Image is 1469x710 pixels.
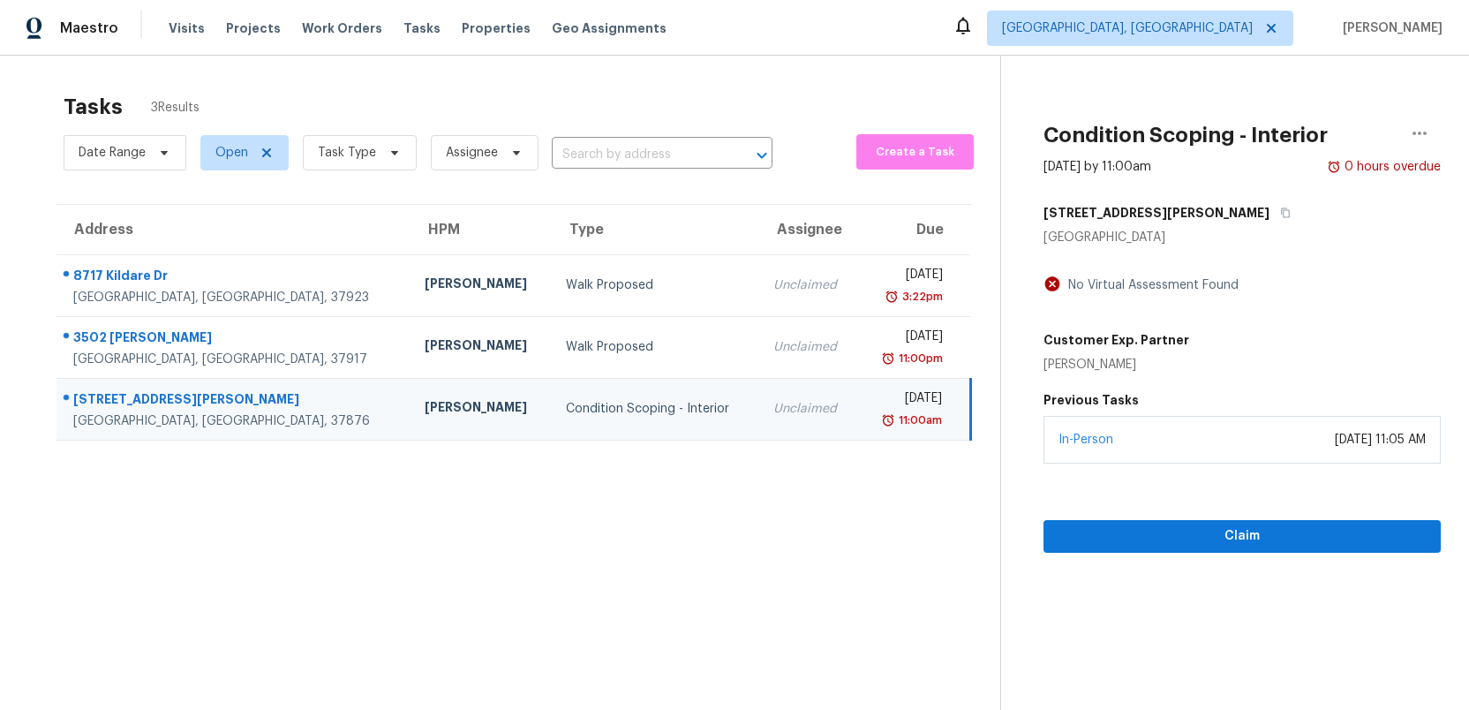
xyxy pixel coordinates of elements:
[1043,356,1189,374] div: [PERSON_NAME]
[151,99,200,117] span: 3 Results
[552,205,759,254] th: Type
[856,134,974,170] button: Create a Task
[750,143,774,168] button: Open
[1043,126,1328,144] h2: Condition Scoping - Interior
[1335,431,1426,449] div: [DATE] 11:05 AM
[858,205,970,254] th: Due
[73,412,396,430] div: [GEOGRAPHIC_DATA], [GEOGRAPHIC_DATA], 37876
[872,389,942,412] div: [DATE]
[169,19,205,37] span: Visits
[881,350,895,367] img: Overdue Alarm Icon
[885,288,899,306] img: Overdue Alarm Icon
[73,267,396,289] div: 8717 Kildare Dr
[1002,19,1253,37] span: [GEOGRAPHIC_DATA], [GEOGRAPHIC_DATA]
[895,350,943,367] div: 11:00pm
[1058,434,1113,446] a: In-Person
[1269,197,1293,229] button: Copy Address
[1043,331,1189,349] h5: Customer Exp. Partner
[1043,520,1441,553] button: Claim
[1043,391,1441,409] h5: Previous Tasks
[1043,158,1151,176] div: [DATE] by 11:00am
[215,144,248,162] span: Open
[79,144,146,162] span: Date Range
[64,98,123,116] h2: Tasks
[1043,229,1441,246] div: [GEOGRAPHIC_DATA]
[1336,19,1443,37] span: [PERSON_NAME]
[403,22,441,34] span: Tasks
[60,19,118,37] span: Maestro
[226,19,281,37] span: Projects
[446,144,498,162] span: Assignee
[566,400,745,418] div: Condition Scoping - Interior
[425,398,538,420] div: [PERSON_NAME]
[566,338,745,356] div: Walk Proposed
[411,205,552,254] th: HPM
[1058,525,1427,548] span: Claim
[73,289,396,306] div: [GEOGRAPHIC_DATA], [GEOGRAPHIC_DATA], 37923
[899,288,943,306] div: 3:22pm
[302,19,382,37] span: Work Orders
[881,412,895,429] img: Overdue Alarm Icon
[1061,276,1239,294] div: No Virtual Assessment Found
[895,412,942,429] div: 11:00am
[425,336,538,359] div: [PERSON_NAME]
[1327,158,1341,176] img: Overdue Alarm Icon
[1043,275,1061,293] img: Artifact Not Present Icon
[425,275,538,297] div: [PERSON_NAME]
[552,19,667,37] span: Geo Assignments
[773,276,844,294] div: Unclaimed
[56,205,411,254] th: Address
[773,338,844,356] div: Unclaimed
[318,144,376,162] span: Task Type
[759,205,858,254] th: Assignee
[865,142,965,162] span: Create a Task
[872,266,943,288] div: [DATE]
[73,351,396,368] div: [GEOGRAPHIC_DATA], [GEOGRAPHIC_DATA], 37917
[566,276,745,294] div: Walk Proposed
[872,328,943,350] div: [DATE]
[1043,204,1269,222] h5: [STREET_ADDRESS][PERSON_NAME]
[73,390,396,412] div: [STREET_ADDRESS][PERSON_NAME]
[462,19,531,37] span: Properties
[773,400,844,418] div: Unclaimed
[1341,158,1441,176] div: 0 hours overdue
[73,329,396,351] div: 3502 [PERSON_NAME]
[552,141,723,169] input: Search by address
